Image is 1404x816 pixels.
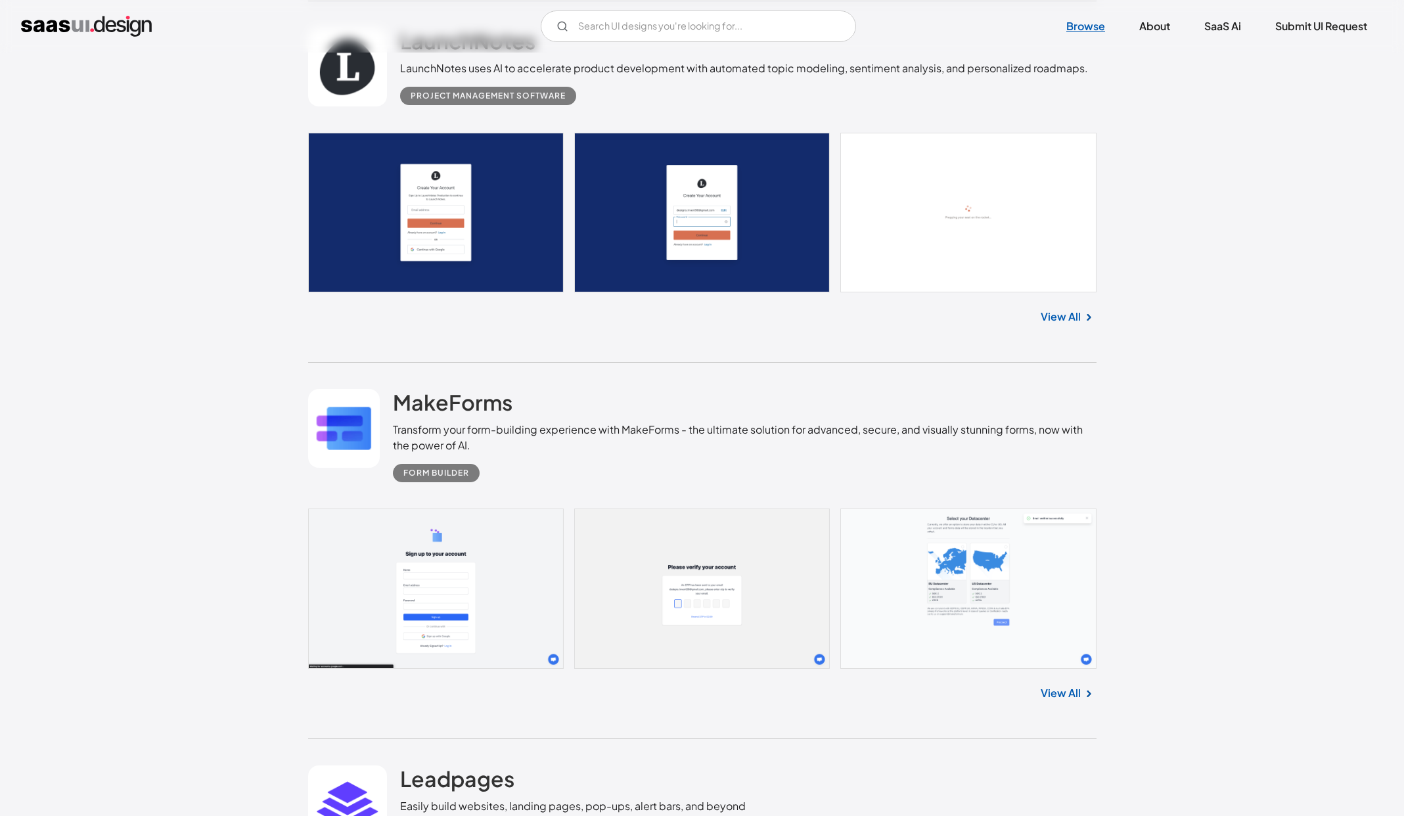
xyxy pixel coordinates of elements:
[393,422,1096,453] div: Transform your form-building experience with MakeForms - the ultimate solution for advanced, secu...
[411,88,566,104] div: Project Management Software
[1123,12,1186,41] a: About
[1041,309,1081,325] a: View All
[393,389,512,422] a: MakeForms
[21,16,152,37] a: home
[541,11,856,42] form: Email Form
[393,389,512,415] h2: MakeForms
[1259,12,1383,41] a: Submit UI Request
[400,60,1088,76] div: LaunchNotes uses AI to accelerate product development with automated topic modeling, sentiment an...
[541,11,856,42] input: Search UI designs you're looking for...
[400,798,746,814] div: Easily build websites, landing pages, pop-ups, alert bars, and beyond
[400,765,514,798] a: Leadpages
[1189,12,1257,41] a: SaaS Ai
[400,765,514,792] h2: Leadpages
[1051,12,1121,41] a: Browse
[403,465,469,481] div: Form Builder
[1041,685,1081,701] a: View All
